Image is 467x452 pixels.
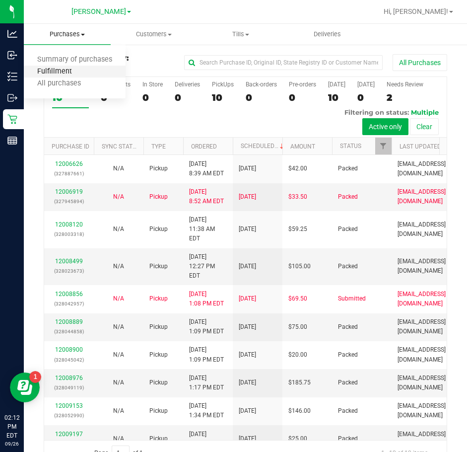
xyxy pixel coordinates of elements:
[29,371,41,383] iframe: Resource center unread badge
[113,406,124,416] button: N/A
[50,266,88,276] p: (328023673)
[149,225,168,234] span: Pickup
[344,108,409,116] span: Filtering on status:
[338,434,358,444] span: Packed
[189,430,224,449] span: [DATE] 1:46 PM EDT
[24,68,85,76] span: Fulfillment
[7,29,17,39] inline-svg: Analytics
[24,30,111,39] span: Purchases
[288,192,307,202] span: $33.50
[55,258,83,265] a: 12008499
[387,81,423,88] div: Needs Review
[198,30,284,39] span: Tills
[191,143,217,150] a: Ordered
[149,294,168,303] span: Pickup
[246,92,277,103] div: 0
[55,160,83,167] a: 12006626
[338,262,358,271] span: Packed
[241,143,286,150] a: Scheduled
[149,434,168,444] span: Pickup
[239,164,256,173] span: [DATE]
[288,322,307,332] span: $75.00
[7,136,17,146] inline-svg: Reports
[113,263,124,270] span: Not Applicable
[338,225,358,234] span: Packed
[212,92,234,103] div: 10
[55,188,83,195] a: 12006919
[212,81,234,88] div: PickUps
[393,54,447,71] button: All Purchases
[55,375,83,381] a: 12008976
[288,378,311,387] span: $185.75
[50,355,88,365] p: (328045042)
[113,350,124,360] button: N/A
[50,411,88,420] p: (328052990)
[111,30,197,39] span: Customers
[52,143,89,150] a: Purchase ID
[113,379,124,386] span: Not Applicable
[149,192,168,202] span: Pickup
[55,318,83,325] a: 12008889
[189,290,224,308] span: [DATE] 1:08 PM EDT
[113,435,124,442] span: Not Applicable
[50,169,88,178] p: (327887661)
[411,108,439,116] span: Multiple
[338,192,358,202] span: Packed
[149,378,168,387] span: Pickup
[113,378,124,387] button: N/A
[151,143,166,150] a: Type
[189,345,224,364] span: [DATE] 1:09 PM EDT
[113,407,124,414] span: Not Applicable
[289,81,316,88] div: Pre-orders
[328,92,345,103] div: 10
[55,402,83,409] a: 12009153
[55,221,83,228] a: 12008120
[113,351,124,358] span: Not Applicable
[4,440,19,448] p: 09/26
[113,323,124,330] span: Not Applicable
[288,225,307,234] span: $59.25
[189,215,227,244] span: [DATE] 11:38 AM EDT
[288,350,307,360] span: $20.00
[149,322,168,332] span: Pickup
[239,294,256,303] span: [DATE]
[338,378,358,387] span: Packed
[55,346,83,353] a: 12008900
[362,118,408,135] button: Active only
[149,350,168,360] span: Pickup
[338,294,366,303] span: Submitted
[239,225,256,234] span: [DATE]
[113,322,124,332] button: N/A
[7,93,17,103] inline-svg: Outbound
[410,118,439,135] button: Clear
[357,81,375,88] div: [DATE]
[10,373,40,402] iframe: Resource center
[113,295,124,302] span: Not Applicable
[50,229,88,239] p: (328003318)
[357,92,375,103] div: 0
[239,378,256,387] span: [DATE]
[7,50,17,60] inline-svg: Inbound
[328,81,345,88] div: [DATE]
[175,81,200,88] div: Deliveries
[189,159,224,178] span: [DATE] 8:39 AM EDT
[102,143,140,150] a: Sync Status
[113,226,124,232] span: Not Applicable
[113,193,124,200] span: Not Applicable
[288,164,307,173] span: $42.00
[24,56,126,64] span: Summary of purchases
[113,434,124,444] button: N/A
[239,406,256,416] span: [DATE]
[7,114,17,124] inline-svg: Retail
[387,92,423,103] div: 2
[338,322,358,332] span: Packed
[340,143,361,150] a: Status
[338,164,358,173] span: Packed
[24,79,94,88] span: All purchases
[246,81,277,88] div: Back-orders
[7,72,17,81] inline-svg: Inventory
[149,164,168,173] span: Pickup
[288,434,307,444] span: $25.00
[189,252,227,281] span: [DATE] 12:27 PM EDT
